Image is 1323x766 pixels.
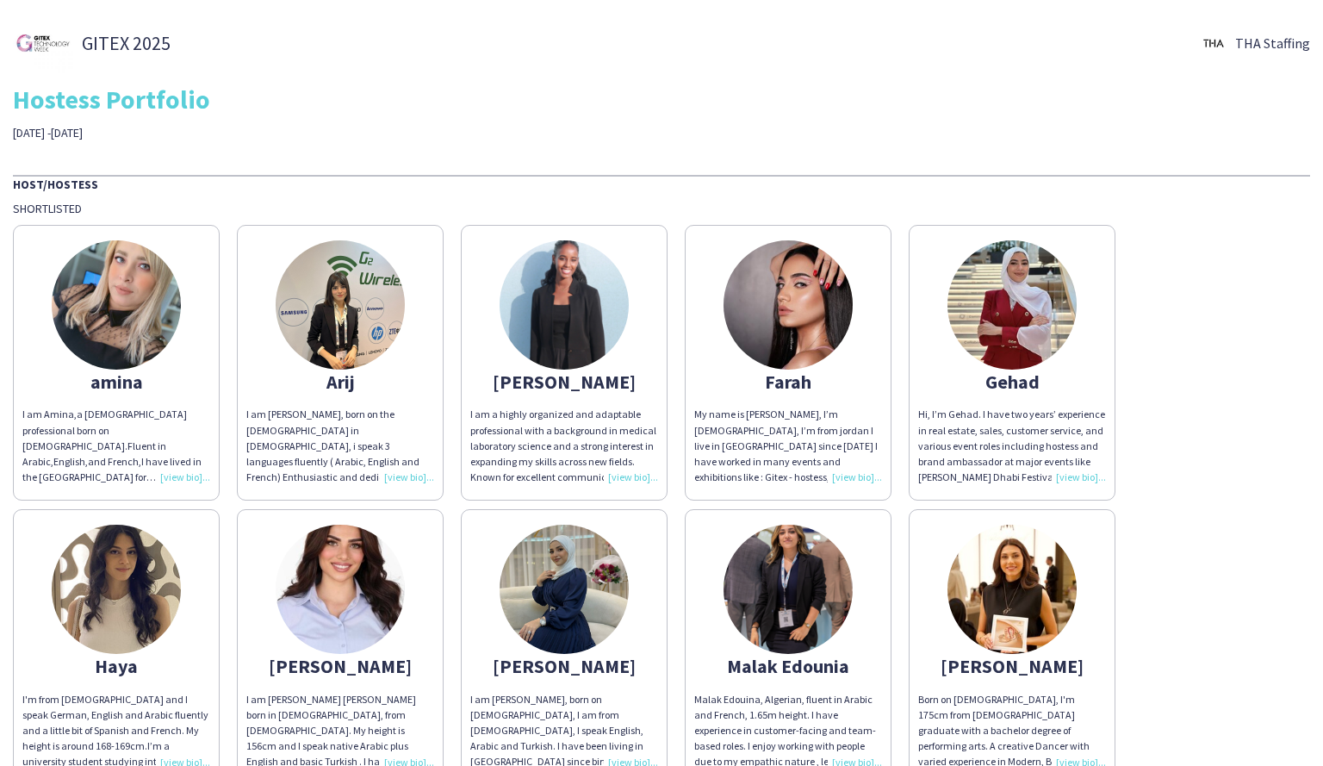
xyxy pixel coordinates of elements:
div: I am [PERSON_NAME], born on the [DEMOGRAPHIC_DATA] in [DEMOGRAPHIC_DATA], i speak 3 languages flu... [246,407,434,485]
div: I am a highly organized and adaptable professional with a background in medical laboratory scienc... [470,407,658,485]
div: Hostess Portfolio [13,86,1310,112]
span: THA Staffing [1235,35,1310,51]
img: thumb-0af68696-adf1-45a0-aa52-43bf41358c89.jpg [500,525,629,654]
div: [PERSON_NAME] [470,374,658,389]
img: thumb-65a9f9a574b12.jpeg [724,240,853,370]
div: [PERSON_NAME] [246,658,434,674]
div: Haya [22,658,210,674]
div: Host/Hostess [13,175,1310,192]
img: thumb-68c2b363eab57.png [500,240,629,370]
img: thumb-679e24b381642.jpeg [947,240,1077,370]
img: thumb-62b088e68088a.jpeg [52,525,181,654]
div: Gehad [918,374,1106,389]
div: amina [22,374,210,389]
img: thumb-671fe43eac851.jpg [276,525,405,654]
div: Hi, I’m Gehad. I have two years’ experience in real estate, sales, customer service, and various ... [918,407,1106,485]
div: I am Amina,a [DEMOGRAPHIC_DATA] professional born on [DEMOGRAPHIC_DATA].Fluent in Arabic,English,... [22,407,210,485]
div: [PERSON_NAME] [470,658,658,674]
img: thumb-670c46bad5a05.jpeg [52,240,181,370]
div: Arij [246,374,434,389]
div: My name is [PERSON_NAME], I’m [DEMOGRAPHIC_DATA], I’m from jordan I live in [GEOGRAPHIC_DATA] sin... [694,407,882,485]
img: thumb-68c325b6d7d80.png [724,525,853,654]
div: [DATE] -[DATE] [13,125,467,140]
div: Malak Edounia [694,658,882,674]
img: thumb-5e504d6b-4db9-4024-a098-b37f0464a557.jpg [13,13,73,73]
img: thumb-63df1aa8-f0f5-4bdc-b023-80a757643b7f.jpg [276,240,405,370]
span: GITEX 2025 [82,35,171,51]
div: Shortlisted [13,201,1310,216]
img: thumb-67ab86d9c61f0.jpeg [947,525,1077,654]
div: [PERSON_NAME] [918,658,1106,674]
div: Farah [694,374,882,389]
span: I'm from [DEMOGRAPHIC_DATA] and I speak German, English and Arabic fluently and a little bit of S... [22,693,208,753]
img: thumb-0b1c4840-441c-4cf7-bc0f-fa59e8b685e2..jpg [1201,30,1227,56]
